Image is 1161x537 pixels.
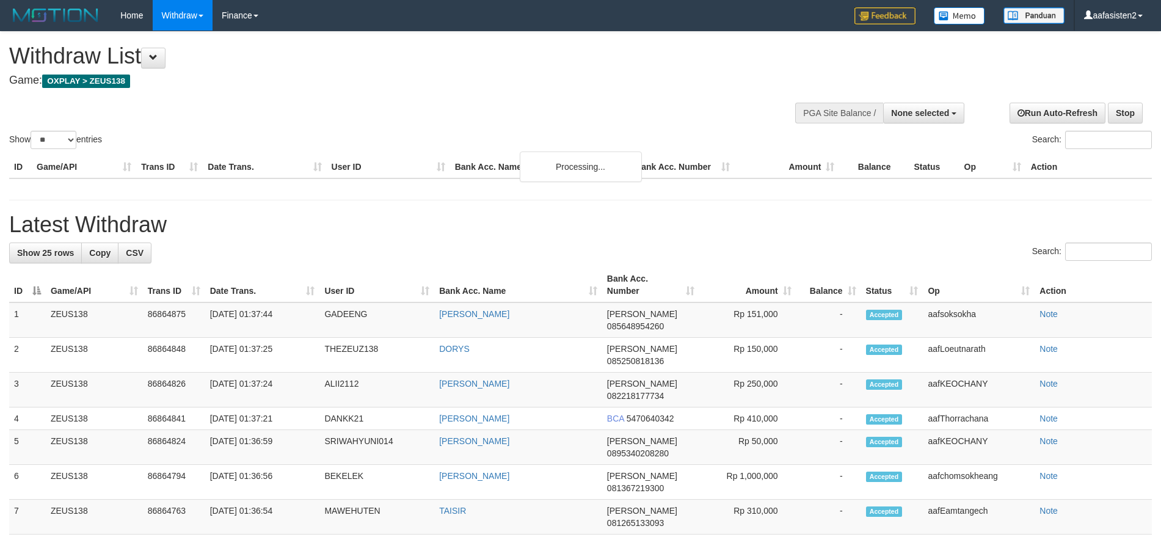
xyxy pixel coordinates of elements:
td: - [796,430,861,465]
span: BCA [607,414,624,423]
td: - [796,302,861,338]
th: Date Trans. [203,156,326,178]
a: Note [1039,309,1058,319]
a: Note [1039,471,1058,481]
label: Search: [1032,243,1152,261]
a: [PERSON_NAME] [439,436,509,446]
th: ID [9,156,32,178]
td: 6 [9,465,46,500]
img: panduan.png [1003,7,1065,24]
img: MOTION_logo.png [9,6,102,24]
td: ALII2112 [319,373,434,407]
span: None selected [891,108,949,118]
td: 86864763 [143,500,205,535]
td: ZEUS138 [46,500,143,535]
td: Rp 50,000 [699,430,796,465]
span: Accepted [866,379,903,390]
span: Accepted [866,345,903,355]
td: 2 [9,338,46,373]
a: [PERSON_NAME] [439,414,509,423]
td: ZEUS138 [46,407,143,430]
td: 86864824 [143,430,205,465]
a: CSV [118,243,151,263]
td: Rp 150,000 [699,338,796,373]
th: ID: activate to sort column descending [9,268,46,302]
th: Status: activate to sort column ascending [861,268,923,302]
th: Bank Acc. Name: activate to sort column ascending [434,268,602,302]
td: ZEUS138 [46,373,143,407]
td: aafEamtangech [923,500,1035,535]
span: Copy 081367219300 to clipboard [607,483,664,493]
th: Balance [839,156,909,178]
span: Copy 5470640342 to clipboard [627,414,674,423]
td: aafKEOCHANY [923,373,1035,407]
input: Search: [1065,131,1152,149]
a: Stop [1108,103,1143,123]
td: THEZEUZ138 [319,338,434,373]
a: [PERSON_NAME] [439,309,509,319]
td: 86864848 [143,338,205,373]
td: aafThorrachana [923,407,1035,430]
td: MAWEHUTEN [319,500,434,535]
img: Button%20Memo.svg [934,7,985,24]
h1: Latest Withdraw [9,213,1152,237]
td: [DATE] 01:37:21 [205,407,320,430]
h1: Withdraw List [9,44,762,68]
td: - [796,407,861,430]
td: 3 [9,373,46,407]
span: Copy 0895340208280 to clipboard [607,448,669,458]
th: Game/API [32,156,136,178]
span: Copy 081265133093 to clipboard [607,518,664,528]
th: Bank Acc. Number: activate to sort column ascending [602,268,699,302]
input: Search: [1065,243,1152,261]
td: aafsoksokha [923,302,1035,338]
td: - [796,500,861,535]
td: BEKELEK [319,465,434,500]
th: Bank Acc. Number [630,156,735,178]
td: Rp 250,000 [699,373,796,407]
th: Trans ID [136,156,203,178]
a: Show 25 rows [9,243,82,263]
td: GADEENG [319,302,434,338]
td: Rp 410,000 [699,407,796,430]
td: ZEUS138 [46,430,143,465]
span: Accepted [866,472,903,482]
div: Processing... [520,152,642,182]
img: Feedback.jpg [854,7,915,24]
span: Copy 082218177734 to clipboard [607,391,664,401]
a: DORYS [439,344,470,354]
span: [PERSON_NAME] [607,436,677,446]
a: Note [1039,379,1058,389]
td: [DATE] 01:37:24 [205,373,320,407]
th: Status [909,156,959,178]
select: Showentries [31,131,76,149]
td: [DATE] 01:37:25 [205,338,320,373]
th: Op: activate to sort column ascending [923,268,1035,302]
td: ZEUS138 [46,338,143,373]
span: Accepted [866,506,903,517]
td: aafchomsokheang [923,465,1035,500]
th: Date Trans.: activate to sort column ascending [205,268,320,302]
span: OXPLAY > ZEUS138 [42,75,130,88]
span: Accepted [866,310,903,320]
td: SRIWAHYUNI014 [319,430,434,465]
td: - [796,373,861,407]
th: Trans ID: activate to sort column ascending [143,268,205,302]
td: 86864794 [143,465,205,500]
a: Note [1039,344,1058,354]
th: User ID [327,156,450,178]
td: 1 [9,302,46,338]
th: Amount: activate to sort column ascending [699,268,796,302]
span: Accepted [866,437,903,447]
td: [DATE] 01:37:44 [205,302,320,338]
td: [DATE] 01:36:56 [205,465,320,500]
td: [DATE] 01:36:54 [205,500,320,535]
span: [PERSON_NAME] [607,471,677,481]
td: ZEUS138 [46,302,143,338]
span: Accepted [866,414,903,425]
span: [PERSON_NAME] [607,344,677,354]
a: Copy [81,243,118,263]
span: [PERSON_NAME] [607,379,677,389]
th: Action [1035,268,1152,302]
td: 7 [9,500,46,535]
